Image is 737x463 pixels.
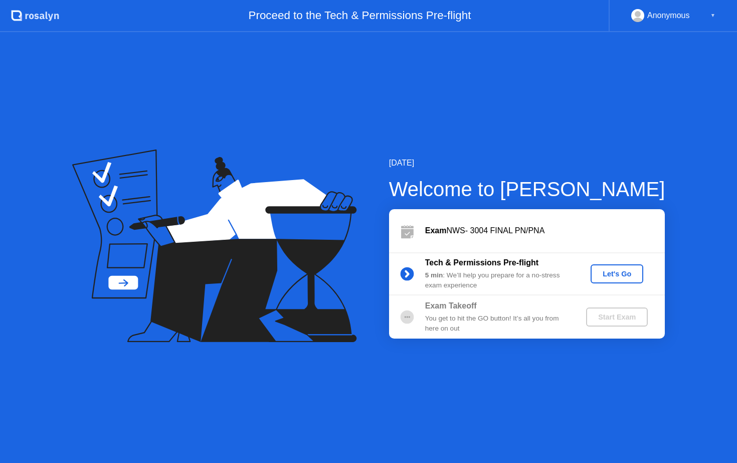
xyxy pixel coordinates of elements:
[590,313,644,321] div: Start Exam
[425,301,477,310] b: Exam Takeoff
[647,9,690,22] div: Anonymous
[425,258,538,267] b: Tech & Permissions Pre-flight
[591,264,643,283] button: Let's Go
[389,157,665,169] div: [DATE]
[586,307,648,327] button: Start Exam
[425,270,570,291] div: : We’ll help you prepare for a no-stress exam experience
[389,174,665,204] div: Welcome to [PERSON_NAME]
[425,271,443,279] b: 5 min
[710,9,715,22] div: ▼
[425,314,570,334] div: You get to hit the GO button! It’s all you from here on out
[425,225,665,237] div: NWS- 3004 FINAL PN/PNA
[425,226,447,235] b: Exam
[595,270,639,278] div: Let's Go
